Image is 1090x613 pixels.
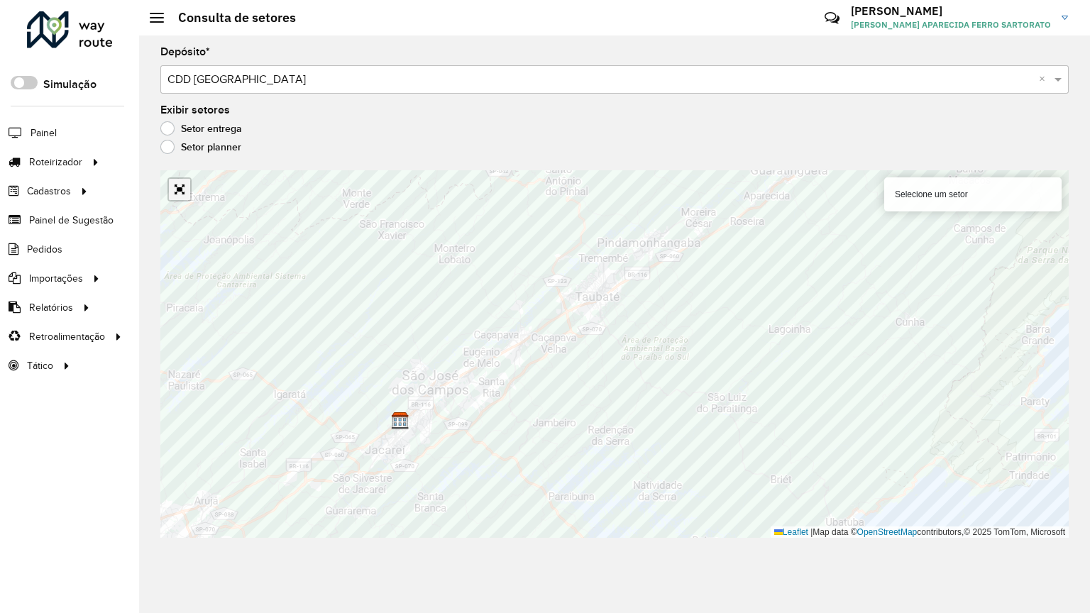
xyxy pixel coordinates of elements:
[27,184,71,199] span: Cadastros
[160,121,242,136] label: Setor entrega
[857,527,918,537] a: OpenStreetMap
[29,300,73,315] span: Relatórios
[29,329,105,344] span: Retroalimentação
[160,101,230,118] label: Exibir setores
[817,3,847,33] a: Contato Rápido
[43,76,97,93] label: Simulação
[27,358,53,373] span: Tático
[810,527,813,537] span: |
[27,242,62,257] span: Pedidos
[160,140,241,154] label: Setor planner
[29,271,83,286] span: Importações
[1039,71,1051,88] span: Clear all
[884,177,1062,211] div: Selecione um setor
[851,18,1051,31] span: [PERSON_NAME] APARECIDA FERRO SARTORATO
[164,10,296,26] h2: Consulta de setores
[31,126,57,140] span: Painel
[29,155,82,170] span: Roteirizador
[851,4,1051,18] h3: [PERSON_NAME]
[160,43,210,60] label: Depósito
[169,179,190,200] a: Abrir mapa em tela cheia
[29,213,114,228] span: Painel de Sugestão
[771,526,1069,539] div: Map data © contributors,© 2025 TomTom, Microsoft
[774,527,808,537] a: Leaflet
